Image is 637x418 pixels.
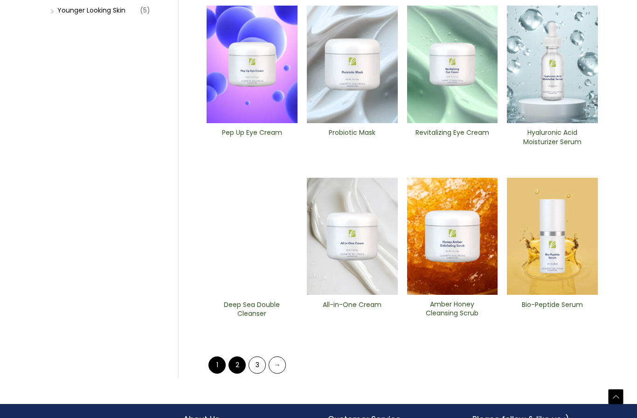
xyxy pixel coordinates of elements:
a: → [269,356,286,374]
a: Amber Honey Cleansing Scrub [415,300,490,321]
h2: Hyaluronic Acid Moisturizer Serum [515,128,590,146]
img: Revitalizing ​Eye Cream [407,6,498,123]
a: All-in-One ​Cream [315,300,390,321]
img: All In One Cream [307,178,398,295]
a: Revitalizing ​Eye Cream [415,128,490,149]
a: Pep Up Eye Cream [215,128,290,149]
a: Bio-Peptide ​Serum [515,300,590,321]
h2: Deep Sea Double Cleanser [215,300,290,318]
a: Younger Looking Skin [57,6,125,15]
img: Deep Sea Double Cleanser [207,178,298,295]
span: Page 1 [208,356,226,374]
img: Bio-Peptide ​Serum [507,178,598,295]
img: Probiotic Mask [307,6,398,123]
h2: Probiotic Mask [315,128,390,146]
h2: All-in-One ​Cream [315,300,390,318]
h2: Pep Up Eye Cream [215,128,290,146]
a: Page 3 [249,356,266,374]
a: Hyaluronic Acid Moisturizer Serum [515,128,590,149]
a: Page 2 [228,356,246,374]
h2: Revitalizing ​Eye Cream [415,128,490,146]
span: (5) [140,4,150,17]
img: Hyaluronic moisturizer Serum [507,6,598,123]
img: Amber Honey Cleansing Scrub [407,178,498,295]
nav: Product Pagination [207,356,598,378]
h2: Bio-Peptide ​Serum [515,300,590,318]
h2: Amber Honey Cleansing Scrub [415,300,490,318]
a: Probiotic Mask [315,128,390,149]
img: Pep Up Eye Cream [207,6,298,123]
a: Deep Sea Double Cleanser [215,300,290,321]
